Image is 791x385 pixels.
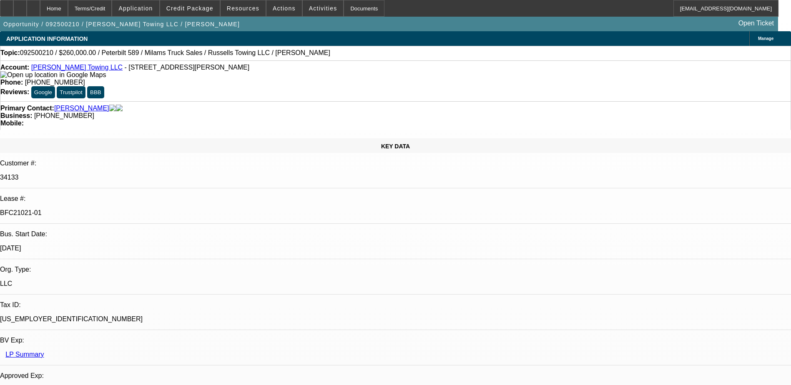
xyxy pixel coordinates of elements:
[0,88,29,95] strong: Reviews:
[266,0,302,16] button: Actions
[112,0,159,16] button: Application
[0,79,23,86] strong: Phone:
[31,86,55,98] button: Google
[303,0,344,16] button: Activities
[0,71,106,79] img: Open up location in Google Maps
[227,5,259,12] span: Resources
[54,105,109,112] a: [PERSON_NAME]
[25,79,85,86] span: [PHONE_NUMBER]
[221,0,266,16] button: Resources
[6,35,88,42] span: APPLICATION INFORMATION
[0,120,24,127] strong: Mobile:
[0,64,29,71] strong: Account:
[125,64,250,71] span: - [STREET_ADDRESS][PERSON_NAME]
[34,112,94,119] span: [PHONE_NUMBER]
[0,71,106,78] a: View Google Maps
[0,112,32,119] strong: Business:
[57,86,85,98] button: Trustpilot
[0,105,54,112] strong: Primary Contact:
[735,16,777,30] a: Open Ticket
[309,5,337,12] span: Activities
[160,0,220,16] button: Credit Package
[5,351,44,358] a: LP Summary
[118,5,153,12] span: Application
[0,49,20,57] strong: Topic:
[31,64,123,71] a: [PERSON_NAME] Towing LLC
[166,5,213,12] span: Credit Package
[381,143,410,150] span: KEY DATA
[116,105,123,112] img: linkedin-icon.png
[758,36,773,41] span: Manage
[3,21,240,27] span: Opportunity / 092500210 / [PERSON_NAME] Towing LLC / [PERSON_NAME]
[109,105,116,112] img: facebook-icon.png
[87,86,104,98] button: BBB
[273,5,296,12] span: Actions
[20,49,330,57] span: 092500210 / $260,000.00 / Peterbilt 589 / Milams Truck Sales / Russells Towing LLC / [PERSON_NAME]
